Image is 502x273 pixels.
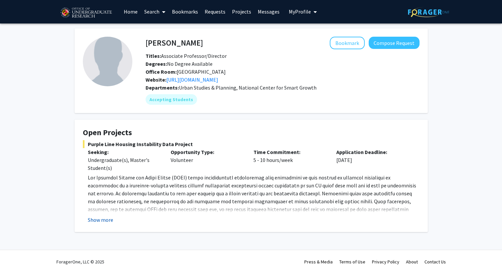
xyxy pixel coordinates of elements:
[166,148,249,172] div: Volunteer
[146,84,179,91] b: Departments:
[88,148,161,156] p: Seeking:
[88,156,161,172] div: Undergraduate(s), Master's Student(s)
[146,76,166,83] b: Website:
[146,53,227,59] span: Associate Professor/Director
[249,148,331,172] div: 5 - 10 hours/week
[331,148,414,172] div: [DATE]
[146,60,213,67] span: No Degree Available
[339,259,365,265] a: Terms of Use
[146,94,197,105] mat-chip: Accepting Students
[253,148,326,156] p: Time Commitment:
[424,259,446,265] a: Contact Us
[146,68,226,75] span: [GEOGRAPHIC_DATA]
[369,37,419,49] button: Compose Request to Kathryn Howell
[304,259,333,265] a: Press & Media
[171,148,244,156] p: Opportunity Type:
[83,37,132,86] img: Profile Picture
[406,259,418,265] a: About
[146,37,203,49] h4: [PERSON_NAME]
[330,37,365,49] button: Add Kathryn Howell to Bookmarks
[88,216,113,224] button: Show more
[336,148,409,156] p: Application Deadline:
[179,84,317,91] span: Urban Studies & Planning, National Center for Smart Growth
[166,76,218,83] a: Opens in a new tab
[146,68,177,75] b: Office Room:
[146,60,167,67] b: Degrees:
[372,259,399,265] a: Privacy Policy
[146,53,161,59] b: Titles:
[5,243,28,268] iframe: Chat
[83,140,419,148] span: Purple Line Housing Instability Data Project
[58,5,114,21] img: University of Maryland Logo
[83,128,419,137] h4: Open Projects
[289,8,311,15] span: My Profile
[408,7,449,17] img: ForagerOne Logo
